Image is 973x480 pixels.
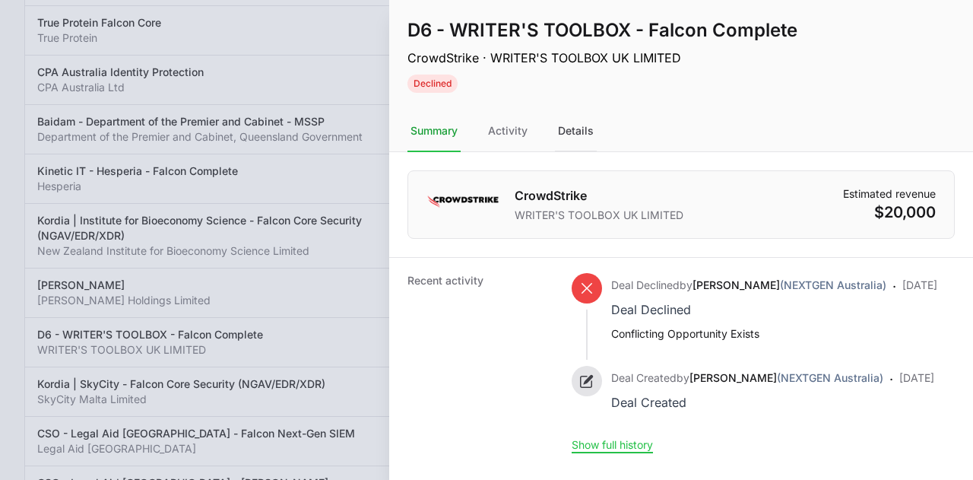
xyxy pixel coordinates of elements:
span: · [889,369,893,413]
a: [PERSON_NAME](NEXTGEN Australia) [693,278,886,291]
span: (NEXTGEN Australia) [777,371,883,384]
dd: $20,000 [843,202,936,223]
nav: Tabs [389,111,973,152]
p: CrowdStrike · WRITER'S TOOLBOX UK LIMITED [407,49,797,67]
div: Details [555,111,597,152]
span: (NEXTGEN Australia) [780,278,886,291]
p: by [611,278,886,293]
button: Show full history [572,438,653,452]
span: Deal Created [611,371,677,384]
ul: Activity history timeline [572,273,937,437]
div: Deal Created [611,392,883,413]
h1: CrowdStrike [515,186,683,205]
span: · [892,276,896,342]
div: Summary [407,111,461,152]
div: Deal actions [911,18,955,93]
time: [DATE] [902,278,937,291]
a: [PERSON_NAME](NEXTGEN Australia) [689,371,883,384]
p: Conflicting Opportunity Exists [611,326,886,342]
div: Deal Declined [611,299,886,320]
dt: Recent activity [407,273,553,453]
p: WRITER'S TOOLBOX UK LIMITED [515,208,683,223]
p: by [611,370,883,386]
dt: Estimated revenue [843,186,936,202]
span: Deal Declined [611,278,680,291]
h1: D6 - WRITER'S TOOLBOX - Falcon Complete [407,18,797,43]
img: CrowdStrike [426,186,499,217]
time: [DATE] [899,371,934,384]
div: Activity [485,111,531,152]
